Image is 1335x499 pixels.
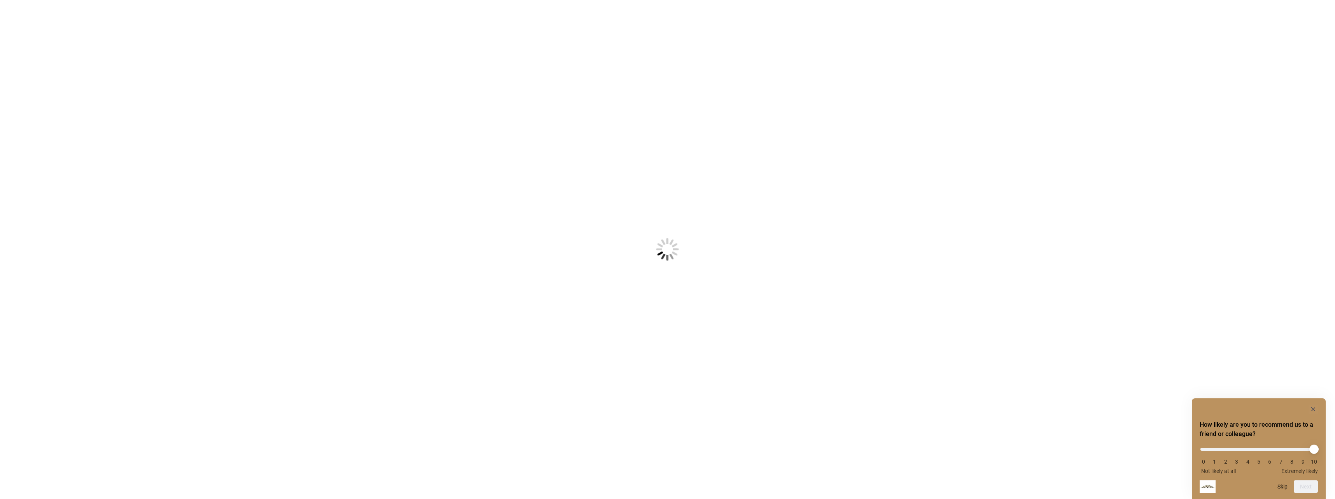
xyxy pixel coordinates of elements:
[1255,459,1263,465] li: 5
[1277,459,1285,465] li: 7
[1281,468,1318,474] span: Extremely likely
[1266,459,1274,465] li: 6
[1299,459,1307,465] li: 9
[1310,459,1318,465] li: 10
[618,200,717,299] img: Loading
[1200,405,1318,493] div: How likely are you to recommend us to a friend or colleague? Select an option from 0 to 10, with ...
[1222,459,1230,465] li: 2
[1309,405,1318,414] button: Hide survey
[1200,420,1318,439] h2: How likely are you to recommend us to a friend or colleague? Select an option from 0 to 10, with ...
[1277,483,1288,490] button: Skip
[1288,459,1296,465] li: 8
[1200,459,1207,465] li: 0
[1233,459,1240,465] li: 3
[1244,459,1252,465] li: 4
[1200,442,1318,474] div: How likely are you to recommend us to a friend or colleague? Select an option from 0 to 10, with ...
[1211,459,1218,465] li: 1
[1294,480,1318,493] button: Next question
[1201,468,1236,474] span: Not likely at all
